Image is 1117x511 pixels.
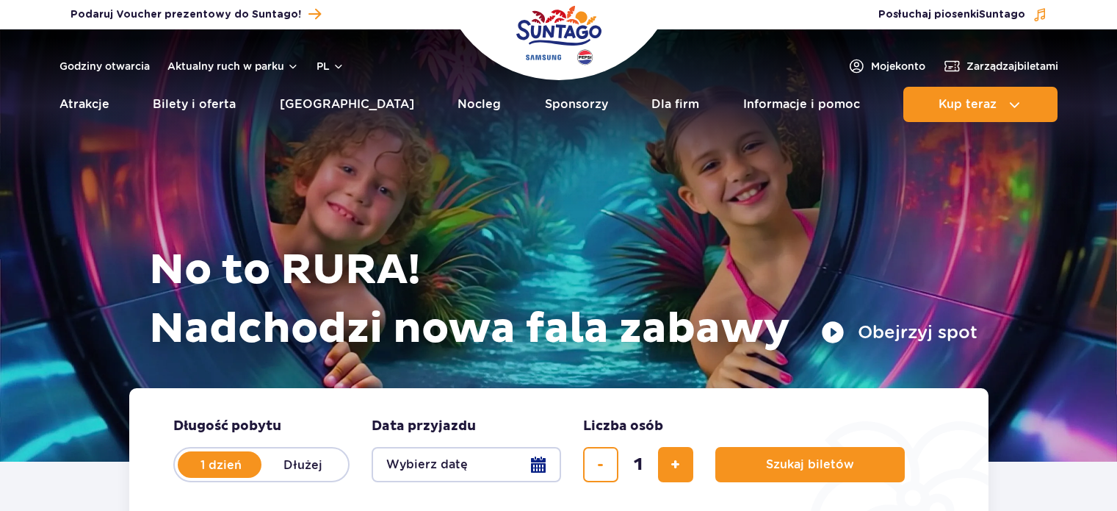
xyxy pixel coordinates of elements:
[458,87,501,122] a: Nocleg
[966,59,1058,74] span: Zarządzaj biletami
[621,447,656,482] input: liczba biletów
[179,449,263,480] label: 1 dzień
[979,10,1025,20] span: Suntago
[71,7,301,22] span: Podaruj Voucher prezentowy do Suntago!
[173,418,281,435] span: Długość pobytu
[878,7,1025,22] span: Posłuchaj piosenki
[545,87,608,122] a: Sponsorzy
[59,87,109,122] a: Atrakcje
[583,447,618,482] button: usuń bilet
[871,59,925,74] span: Moje konto
[878,7,1047,22] button: Posłuchaj piosenkiSuntago
[821,321,977,344] button: Obejrzyj spot
[149,241,977,359] h1: No to RURA! Nadchodzi nowa fala zabawy
[59,59,150,74] a: Godziny otwarcia
[261,449,345,480] label: Dłużej
[715,447,905,482] button: Szukaj biletów
[372,418,476,435] span: Data przyjazdu
[939,98,997,111] span: Kup teraz
[583,418,663,435] span: Liczba osób
[153,87,236,122] a: Bilety i oferta
[847,57,925,75] a: Mojekonto
[743,87,860,122] a: Informacje i pomoc
[903,87,1058,122] button: Kup teraz
[372,447,561,482] button: Wybierz datę
[766,458,854,471] span: Szukaj biletów
[658,447,693,482] button: dodaj bilet
[167,60,299,72] button: Aktualny ruch w parku
[280,87,414,122] a: [GEOGRAPHIC_DATA]
[651,87,699,122] a: Dla firm
[943,57,1058,75] a: Zarządzajbiletami
[317,59,344,74] button: pl
[71,4,321,24] a: Podaruj Voucher prezentowy do Suntago!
